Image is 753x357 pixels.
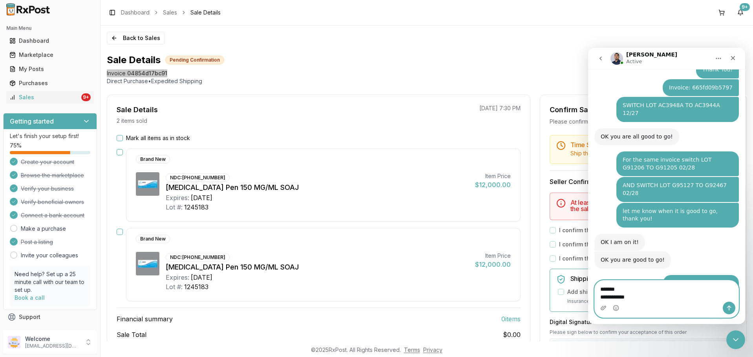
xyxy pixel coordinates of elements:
a: Purchases [6,76,94,90]
h3: Seller Confirmation [550,177,737,186]
a: Book a call [15,294,45,301]
button: Feedback [3,324,97,338]
div: Invoice [107,69,126,77]
span: Sale Details [190,9,221,16]
div: 1245183 [184,282,208,291]
div: [MEDICAL_DATA] Pen 150 MG/ML SOAJ [166,182,469,193]
div: Item Price [475,252,511,260]
h2: Main Menu [6,25,94,31]
div: Item Price [475,172,511,180]
h5: Shipping Insurance [570,275,730,282]
iframe: Intercom live chat [588,48,745,324]
div: My Posts [9,65,91,73]
h5: Time Sensitive [570,142,730,148]
div: Pending Confirmation [165,56,224,64]
img: User avatar [8,336,20,348]
button: Marketplace [3,49,97,61]
a: Make a purchase [21,225,66,233]
a: Invite your colleagues [21,251,78,259]
a: My Posts [6,62,94,76]
span: Post a listing [21,238,53,246]
img: Skyrizi Pen 150 MG/ML SOAJ [136,252,159,275]
p: Please sign below to confirm your acceptance of this order [550,329,737,335]
div: Sales [9,93,80,101]
div: Brand New [136,155,170,164]
div: [MEDICAL_DATA] Pen 150 MG/ML SOAJ [166,262,469,273]
p: Direct Purchase • Expedited Shipping [107,77,747,85]
div: Expires: [166,273,189,282]
div: Expires: [166,193,189,202]
div: [DATE] [191,193,212,202]
span: Verify your business [21,185,74,193]
button: 9+ [734,6,747,19]
span: $0.00 [503,330,521,339]
div: Marketplace [9,51,91,59]
span: 0 item s [501,314,521,324]
div: Dashboard [9,37,91,45]
div: Lot #: [166,202,183,212]
div: [DATE] [191,273,212,282]
iframe: Intercom live chat [726,330,745,349]
button: Support [3,310,97,324]
label: I confirm that all expiration dates are correct [559,255,682,262]
span: Browse the marketplace [21,171,84,179]
span: 75 % [10,142,22,149]
div: Sale Details [117,104,158,115]
div: Brand New [136,235,170,243]
button: Back to Sales [107,32,164,44]
p: Insurance covers loss, damage, or theft during transit. [567,297,730,305]
div: Purchases [9,79,91,87]
nav: breadcrumb [121,9,221,16]
div: $12,000.00 [475,260,511,269]
div: $12,000.00 [475,180,511,189]
span: Financial summary [117,314,173,324]
a: Dashboard [121,9,150,16]
div: 9+ [81,93,91,101]
span: Connect a bank account [21,211,84,219]
button: Dashboard [3,35,97,47]
span: Create your account [21,158,74,166]
p: 2 items sold [117,117,147,125]
div: NDC: [PHONE_NUMBER] [166,173,230,182]
button: My Posts [3,63,97,75]
img: Skyrizi Pen 150 MG/ML SOAJ [136,172,159,196]
p: Welcome [25,335,80,343]
h3: Digital Signature [550,318,737,326]
h5: At least one item must be marked as in stock to confirm the sale. [570,199,730,212]
p: [DATE] 7:30 PM [479,104,521,112]
p: Let's finish your setup first! [10,132,90,140]
a: Marketplace [6,48,94,62]
span: 04854d17bc91 [127,69,167,77]
span: Ship this package by end of day [DATE] . [570,150,676,157]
